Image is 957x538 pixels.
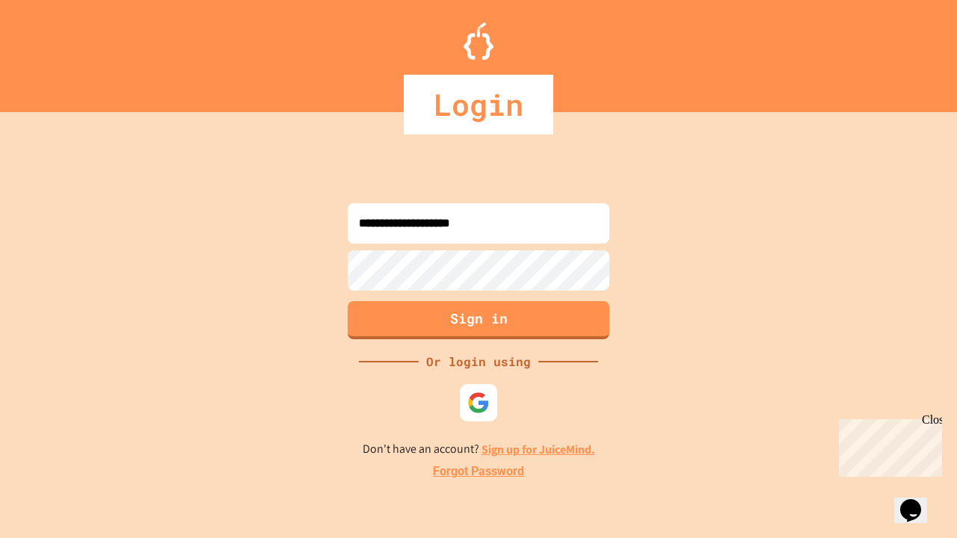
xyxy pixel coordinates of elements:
iframe: chat widget [833,413,942,477]
img: Logo.svg [464,22,493,60]
a: Forgot Password [433,463,524,480]
a: Sign up for JuiceMind. [481,442,595,457]
button: Sign in [348,301,609,339]
img: google-icon.svg [467,392,490,414]
div: Or login using [419,353,538,371]
div: Chat with us now!Close [6,6,103,95]
div: Login [404,75,553,134]
p: Don't have an account? [363,440,595,459]
iframe: chat widget [894,478,942,523]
